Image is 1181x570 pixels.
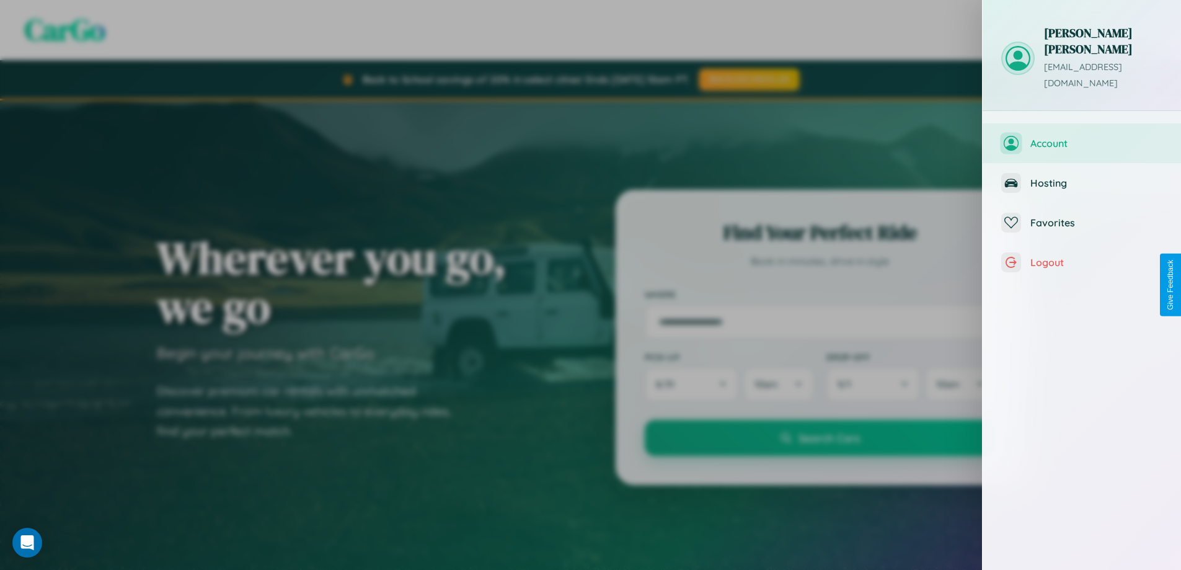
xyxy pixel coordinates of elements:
span: Account [1030,137,1162,149]
button: Hosting [983,163,1181,203]
p: [EMAIL_ADDRESS][DOMAIN_NAME] [1044,60,1162,92]
h3: [PERSON_NAME] [PERSON_NAME] [1044,25,1162,57]
span: Hosting [1030,177,1162,189]
div: Give Feedback [1166,260,1175,310]
div: Open Intercom Messenger [12,528,42,558]
span: Favorites [1030,216,1162,229]
button: Logout [983,243,1181,282]
button: Favorites [983,203,1181,243]
button: Account [983,123,1181,163]
span: Logout [1030,256,1162,269]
